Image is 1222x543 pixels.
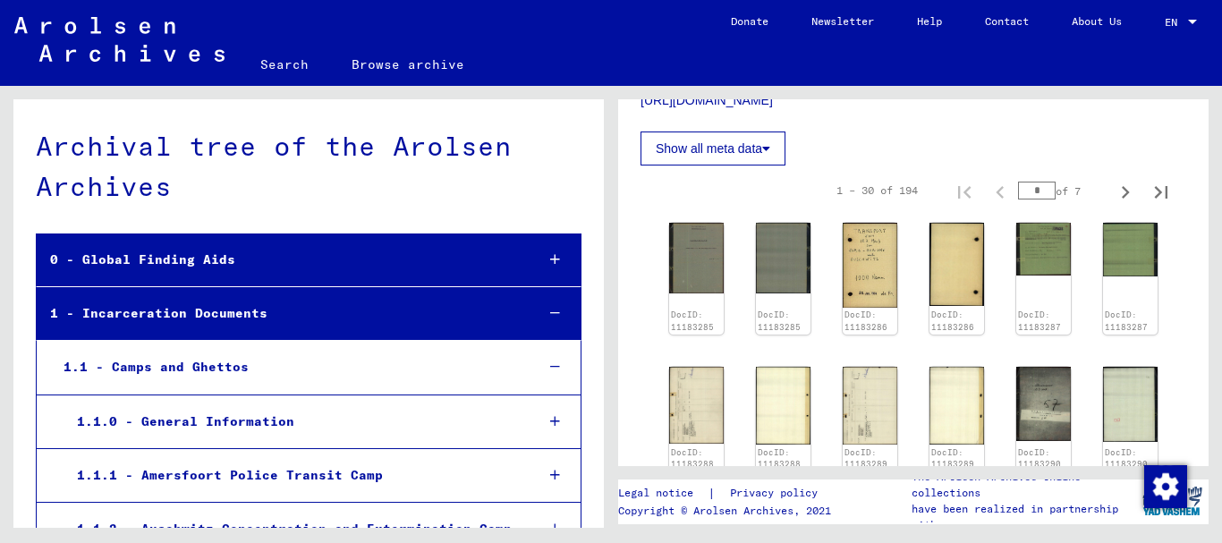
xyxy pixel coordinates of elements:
[982,173,1018,208] button: Previous page
[671,447,714,470] a: DocID: 11183288
[716,484,839,503] a: Privacy policy
[1143,173,1179,208] button: Last page
[14,17,225,62] img: Arolsen_neg.svg
[843,223,897,308] img: 001.jpg
[1103,223,1158,276] img: 002.jpg
[1018,310,1061,332] a: DocID: 11183287
[37,296,520,331] div: 1 - Incarceration Documents
[618,503,839,519] p: Copyright © Arolsen Archives, 2021
[931,310,974,332] a: DocID: 11183286
[50,350,521,385] div: 1.1 - Camps and Ghettos
[64,404,521,439] div: 1.1.0 - General Information
[1018,447,1061,470] a: DocID: 11183290
[929,367,984,445] img: 002.jpg
[843,367,897,445] img: 001.jpg
[37,242,520,277] div: 0 - Global Finding Aids
[1103,367,1158,442] img: 002.jpg
[239,43,330,86] a: Search
[1016,223,1071,276] img: 001.jpg
[758,447,801,470] a: DocID: 11183288
[669,223,724,293] img: 001.jpg
[912,469,1135,501] p: The Arolsen Archives online collections
[758,310,801,332] a: DocID: 11183285
[618,484,708,503] a: Legal notice
[1018,182,1107,199] div: of 7
[64,458,521,493] div: 1.1.1 - Amersfoort Police Transit Camp
[1165,16,1184,29] span: EN
[946,173,982,208] button: First page
[836,182,918,199] div: 1 – 30 of 194
[671,310,714,332] a: DocID: 11183285
[1139,479,1206,523] img: yv_logo.png
[1105,447,1148,470] a: DocID: 11183290
[1105,310,1148,332] a: DocID: 11183287
[36,126,581,207] div: Archival tree of the Arolsen Archives
[929,223,984,305] img: 002.jpg
[1107,173,1143,208] button: Next page
[618,484,839,503] div: |
[756,367,810,445] img: 002.jpg
[844,447,887,470] a: DocID: 11183289
[669,367,724,444] img: 001.jpg
[844,310,887,332] a: DocID: 11183286
[912,501,1135,533] p: have been realized in partnership with
[756,223,810,293] img: 002.jpg
[1016,367,1071,441] img: 001.jpg
[1144,465,1187,508] img: Change consent
[641,132,785,165] button: Show all meta data
[931,447,974,470] a: DocID: 11183289
[330,43,486,86] a: Browse archive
